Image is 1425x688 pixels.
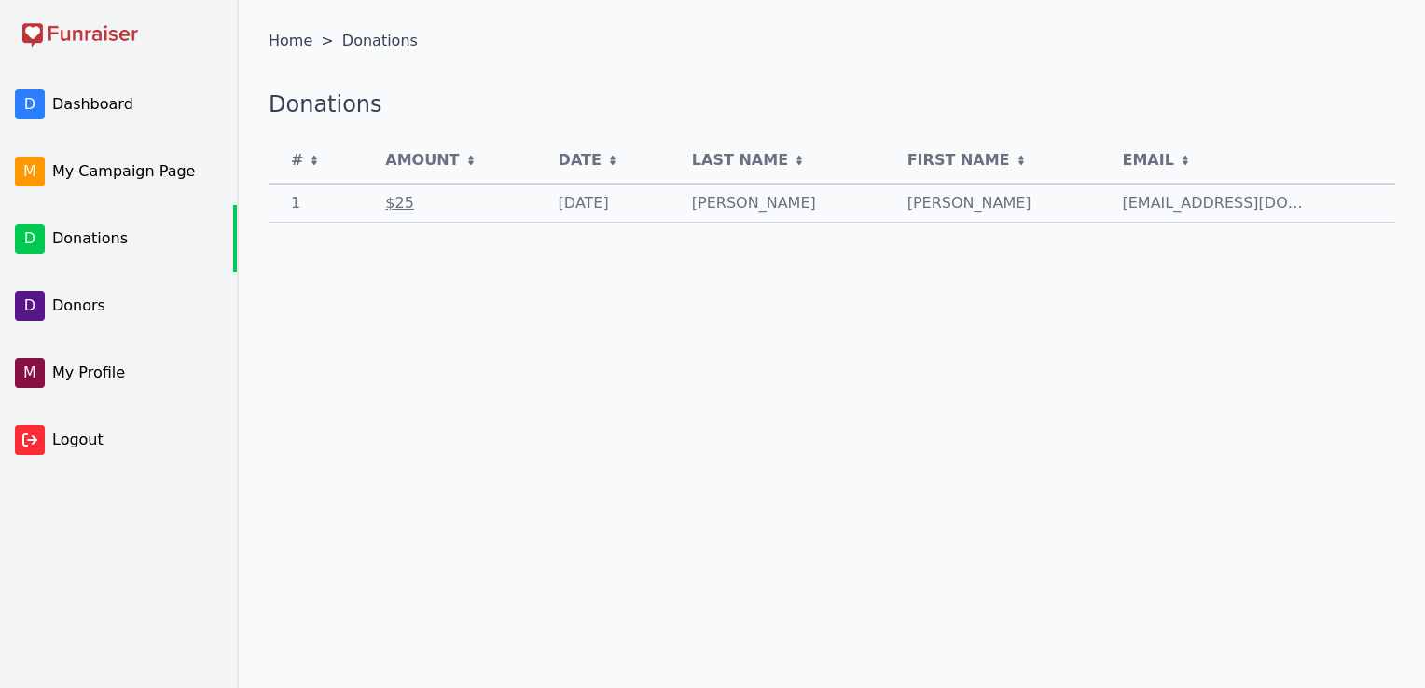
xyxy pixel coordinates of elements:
[52,429,222,451] span: Logout
[269,30,316,60] a: Home
[15,157,45,186] span: M
[559,149,618,172] button: Date
[22,22,138,48] img: Funraiser logo
[907,192,1078,214] span: William
[52,295,218,317] span: Donors
[52,160,218,183] span: My Campaign Page
[15,224,45,254] span: D
[15,89,45,119] span: D
[15,358,45,388] span: M
[291,192,340,214] span: 1
[291,149,320,172] button: #
[52,93,218,116] span: Dashboard
[269,30,1395,60] nav: Breadcrumb
[1123,192,1309,214] span: ffrb17@gmail.com
[1123,149,1191,172] button: Email
[385,194,414,212] a: View the donation details from William Baker.
[321,32,333,49] span: >
[559,194,609,212] span: [DATE]
[907,149,1027,172] button: First Name
[692,149,805,172] button: Last Name
[52,227,218,250] span: Donations
[339,30,422,60] span: Donations
[269,89,1395,119] h1: Donations
[15,291,45,321] span: D
[52,362,218,384] span: My Profile
[385,149,476,172] button: Amount
[692,192,863,214] span: Baker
